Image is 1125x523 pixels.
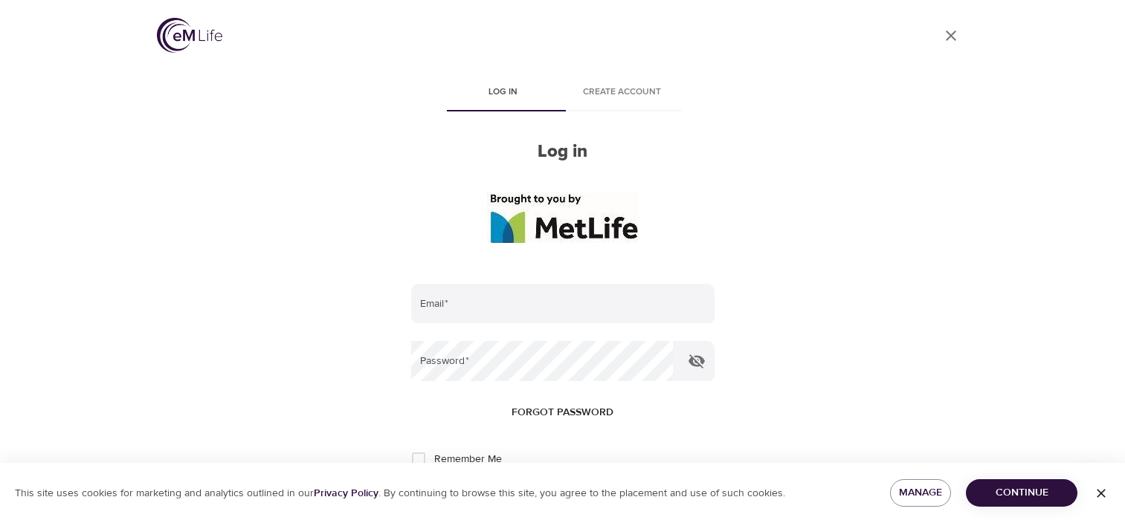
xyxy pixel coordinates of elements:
a: close [933,18,969,53]
span: Continue [978,484,1066,502]
h2: Log in [411,141,715,163]
a: Privacy Policy [314,487,378,500]
button: Continue [966,479,1077,507]
img: logo_960%20v2.jpg [487,192,639,243]
button: Forgot password [506,399,619,426]
button: Manage [890,479,952,507]
span: Manage [902,484,940,502]
span: Forgot password [512,403,613,422]
span: Create account [572,85,673,100]
div: disabled tabs example [411,76,715,111]
img: logo [157,18,222,53]
span: Log in [453,85,554,100]
span: Remember Me [434,452,502,467]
